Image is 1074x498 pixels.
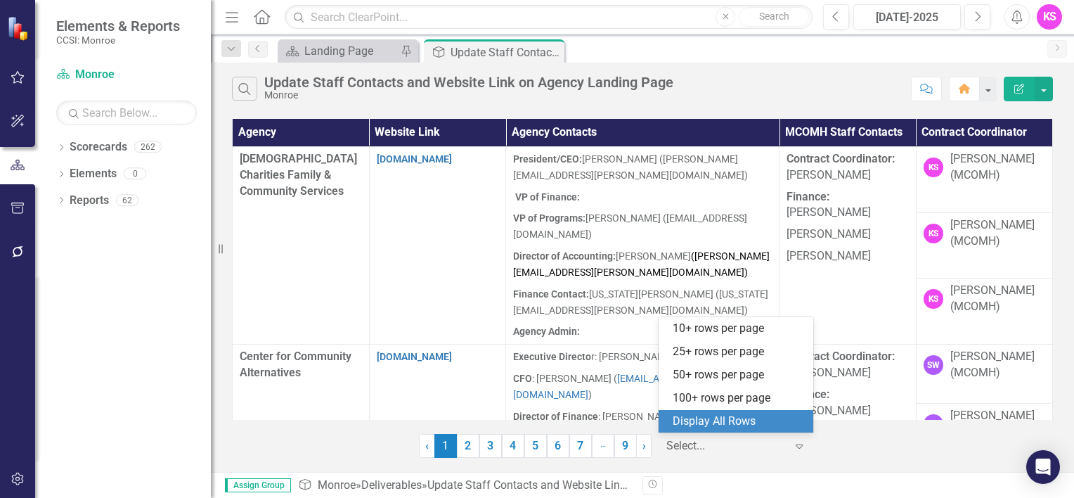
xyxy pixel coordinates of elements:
a: 3 [479,434,502,458]
a: 9 [614,434,637,458]
span: ‹ [425,439,429,452]
div: [PERSON_NAME] (MCOMH) [950,283,1046,315]
div: Update Staff Contacts and Website Link on Agency Landing Page [427,478,752,492]
strong: President/CEO: [513,153,582,165]
span: r: [PERSON_NAME], Esq [513,351,694,362]
input: Search ClearPoint... [285,5,813,30]
p: [PERSON_NAME] [787,384,909,422]
input: Search Below... [56,101,197,125]
div: [DATE]-2025 [858,9,956,26]
p: [PERSON_NAME] [787,224,909,245]
div: 100+ rows per page [673,390,805,407]
div: 0 [124,168,146,180]
strong: Contract Coordinator: [787,152,895,165]
div: Update Staff Contacts and Website Link on Agency Landing Page [451,44,561,61]
strong: CFO [513,373,532,384]
strong: Director of Accounting: [513,250,616,262]
div: 25+ rows per page [673,344,805,360]
strong: Executive Directo [513,351,591,362]
span: [PERSON_NAME] [787,350,895,379]
div: Update Staff Contacts and Website Link on Agency Landing Page [264,75,673,90]
td: Double-Click to Edit [369,146,506,344]
div: 10+ rows per page [673,321,805,337]
div: [PERSON_NAME] (MCOMH) [950,349,1046,381]
div: 50+ rows per page [673,367,805,383]
a: [EMAIL_ADDRESS][DOMAIN_NAME] [513,373,698,400]
button: Search [739,7,809,27]
div: » » [298,478,632,494]
div: [PERSON_NAME] (MCOMH) [950,151,1046,184]
div: 262 [134,141,162,153]
strong: Finance Contact: [513,288,589,300]
a: Deliverables [361,478,422,492]
span: › [642,439,646,452]
span: [US_STATE][PERSON_NAME] ([US_STATE][EMAIL_ADDRESS][PERSON_NAME][DOMAIN_NAME]) [513,288,768,316]
strong: Agency Admin: [513,326,580,337]
p: [PERSON_NAME] [787,186,909,224]
td: Double-Click to Edit [916,345,1053,404]
strong: Director of Finance [513,411,598,422]
span: Search [759,11,789,22]
td: Double-Click to Edit [506,146,779,344]
span: Center for Community Alternatives [240,350,351,379]
div: SW [924,414,943,434]
a: Monroe [318,478,356,492]
a: Scorecards [70,139,127,155]
div: SW [924,355,943,375]
a: 4 [502,434,524,458]
a: 6 [547,434,569,458]
div: Display All Rows [673,414,805,430]
span: Elements & Reports [56,18,180,34]
td: Double-Click to Edit [779,146,917,344]
a: 2 [457,434,479,458]
td: Double-Click to Edit [916,279,1053,345]
td: Double-Click to Edit [916,403,1053,462]
div: Monroe [264,90,673,101]
button: [DATE]-2025 [853,4,961,30]
a: Landing Page [281,42,397,60]
a: [DOMAIN_NAME] [377,153,452,165]
span: 1 [434,434,457,458]
strong: VP of Finance: [515,191,580,203]
span: [PERSON_NAME] [513,250,770,278]
button: KS [1037,4,1062,30]
small: CCSI: Monroe [56,34,180,46]
div: KS [924,224,943,243]
div: 62 [116,194,138,206]
div: KS [924,289,943,309]
p: [PERSON_NAME] [787,151,909,186]
span: : [PERSON_NAME] ( ) [513,411,764,438]
a: [DOMAIN_NAME] [377,351,452,362]
div: [PERSON_NAME] (MCOMH) [950,217,1046,250]
td: Double-Click to Edit [916,212,1053,279]
div: [PERSON_NAME] (MCOMH) [950,408,1046,440]
div: Open Intercom Messenger [1026,450,1060,484]
span: ( ) [513,250,770,278]
span: : [PERSON_NAME] ( ) [513,373,698,400]
a: [PERSON_NAME][EMAIL_ADDRESS][PERSON_NAME][DOMAIN_NAME] [513,250,770,278]
span: [PERSON_NAME] ([EMAIL_ADDRESS][DOMAIN_NAME]) [513,212,747,240]
a: Reports [70,193,109,209]
span: [DEMOGRAPHIC_DATA] Charities Family & Community Services [240,152,357,198]
p: [PERSON_NAME] [787,245,909,264]
a: Elements [70,166,117,182]
img: ClearPoint Strategy [7,16,32,41]
span: Assign Group [225,478,291,492]
td: Double-Click to Edit [916,146,1053,212]
strong: Contract Coordinator: [787,350,895,363]
div: Landing Page [304,42,397,60]
span: [PERSON_NAME] ([PERSON_NAME][EMAIL_ADDRESS][PERSON_NAME][DOMAIN_NAME]) [513,153,748,181]
a: 5 [524,434,547,458]
strong: VP of Programs: [513,212,585,224]
strong: Finance: [787,190,829,203]
a: Monroe [56,67,197,83]
div: KS [924,158,943,177]
a: 7 [569,434,592,458]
